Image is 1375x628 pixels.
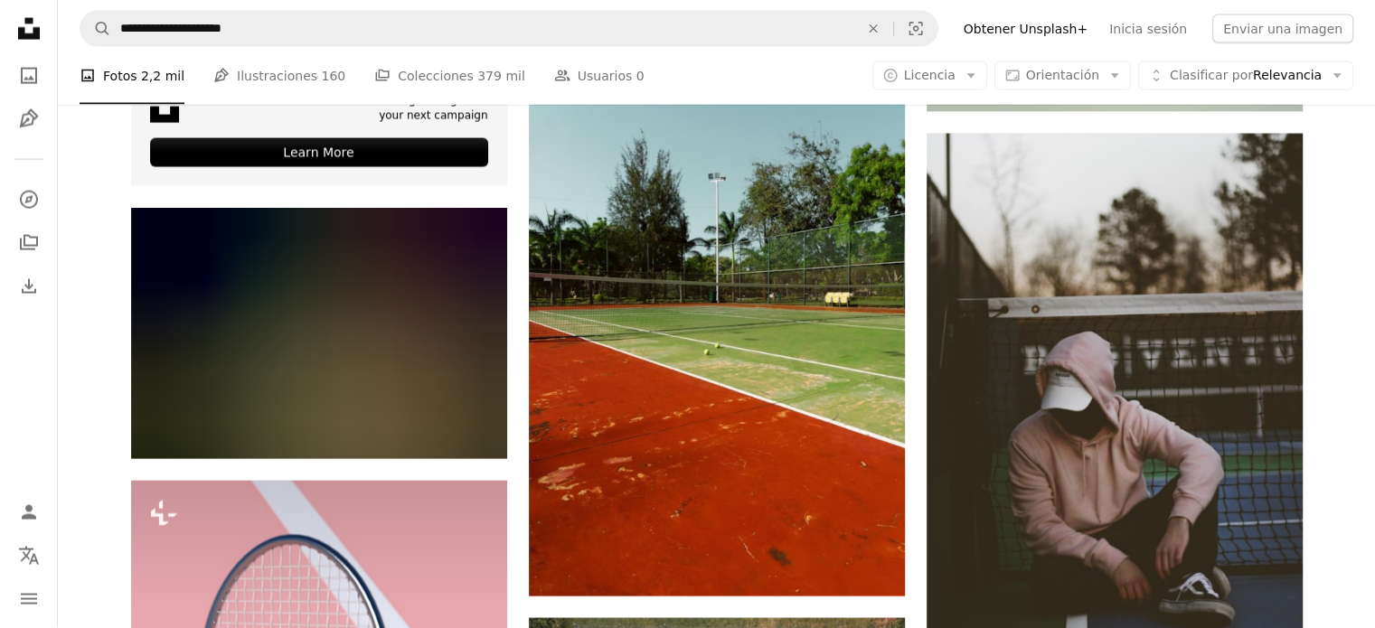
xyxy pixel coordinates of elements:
a: hombre con sudadera con capucha marrón sentado cerca de la red de tenis [927,408,1303,424]
form: Encuentra imágenes en todo el sitio [80,11,938,47]
button: Idioma [11,538,47,574]
img: un campo deportivo con rayas rojas y amarillas [131,208,507,459]
a: Inicio — Unsplash [11,11,47,51]
span: Orientación [1026,68,1099,82]
button: Búsqueda visual [894,12,937,46]
button: Enviar una imagen [1212,14,1353,43]
button: Licencia [872,61,987,90]
button: Menú [11,581,47,617]
span: Clasificar por [1170,68,1253,82]
a: Colecciones [11,225,47,261]
a: Colecciones 379 mil [374,47,525,105]
a: un campo deportivo con rayas rojas y amarillas [131,325,507,342]
a: Ilustraciones 160 [213,47,345,105]
a: Historial de descargas [11,268,47,305]
a: Obtener Unsplash+ [953,14,1098,43]
a: Cancha de baloncesto roja y blanca [529,306,905,323]
a: Usuarios 0 [554,47,645,105]
span: 160 [321,66,345,86]
div: Learn More [150,138,488,167]
a: Explorar [11,182,47,218]
button: Orientación [994,61,1131,90]
button: Borrar [853,12,893,46]
button: Clasificar porRelevancia [1138,61,1353,90]
span: Relevancia [1170,67,1322,85]
img: Cancha de baloncesto roja y blanca [529,33,905,596]
span: Licencia [904,68,956,82]
a: Inicia sesión [1098,14,1198,43]
a: Ilustraciones [11,101,47,137]
button: Buscar en Unsplash [80,12,111,46]
span: 379 mil [477,66,525,86]
a: Fotos [11,58,47,94]
span: On-brand and on budget images for your next campaign [280,93,488,124]
span: 0 [636,66,645,86]
a: Iniciar sesión / Registrarse [11,494,47,530]
img: file-1631678316303-ed18b8b5cb9cimage [150,94,179,123]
